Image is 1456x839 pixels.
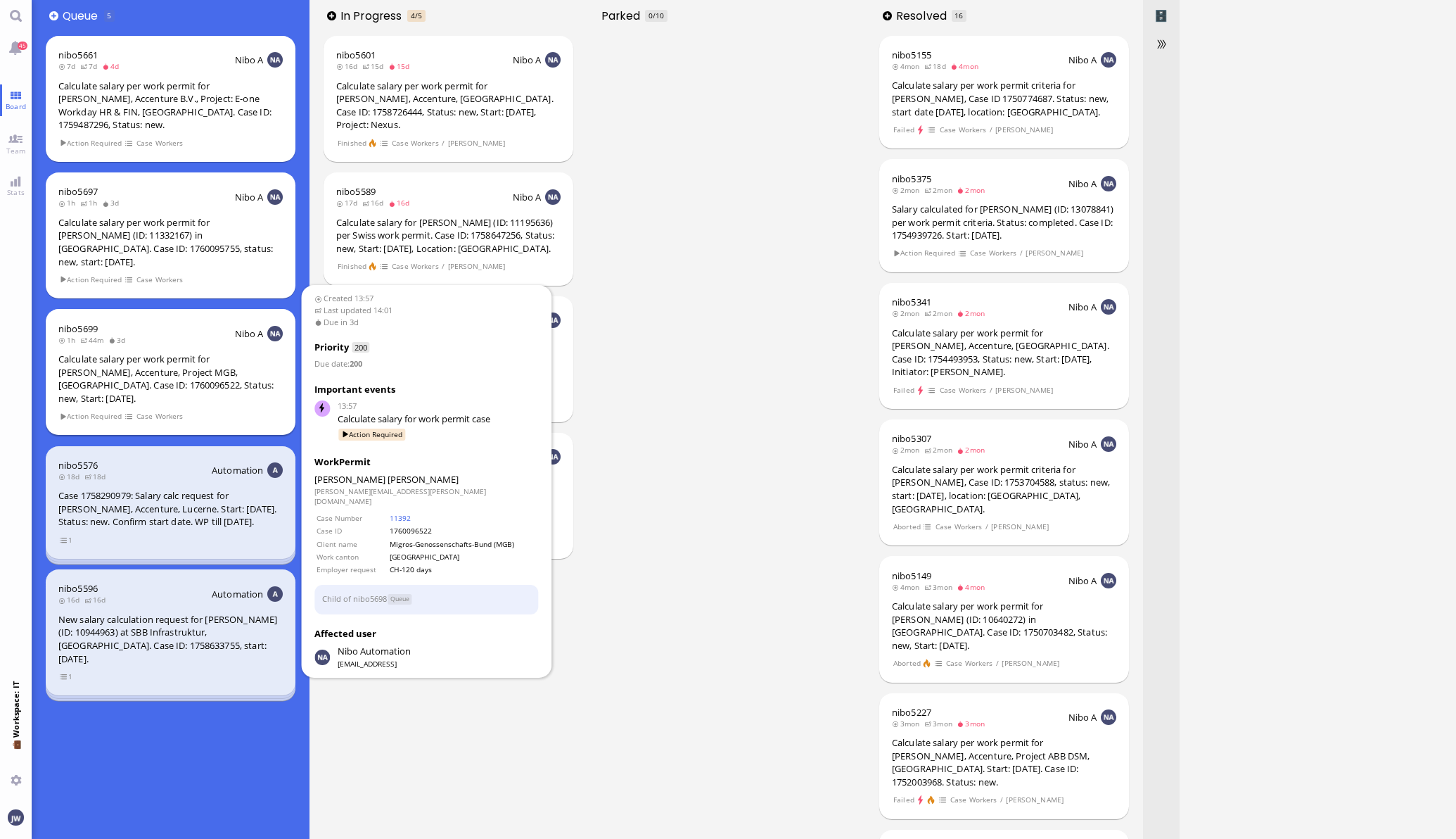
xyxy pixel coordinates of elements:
span: Nibo A [513,191,542,203]
span: Action Required [339,429,406,441]
span: 3mon [924,582,957,592]
img: NA [1101,573,1116,588]
span: [PERSON_NAME] [1006,794,1064,806]
a: nibo5576 [58,459,98,472]
div: Case 1758290979: Salary calc request for [PERSON_NAME], Accenture, Lucerne. Start: [DATE]. Status... [58,489,283,529]
span: 15d [388,61,414,71]
img: NA [1101,436,1116,452]
a: nibo5601 [336,49,376,61]
span: / [989,124,993,136]
td: Case Number [316,512,388,524]
span: [PERSON_NAME] [447,137,506,149]
span: Archived [1154,8,1168,24]
button: Add [883,11,892,20]
span: 2mon [924,308,957,318]
span: [PERSON_NAME] [388,473,459,486]
span: 0 [649,11,653,20]
div: WorkPermit [314,455,538,469]
span: Resolved [896,8,952,24]
span: 1h [58,335,80,345]
span: [PERSON_NAME] [995,384,1054,396]
span: 4mon [892,582,924,592]
span: Nibo A [1068,177,1097,190]
span: 17d [336,198,362,208]
span: 16d [58,595,84,605]
a: nibo5661 [58,49,98,61]
img: Nibo Automation [314,650,330,665]
span: Finished [337,137,366,149]
span: 2mon [892,308,924,318]
img: NA [267,326,283,341]
span: Case Workers [391,137,439,149]
span: 3d [102,198,124,208]
img: NA [1101,299,1116,315]
span: Action Required [59,274,122,286]
span: Finished [337,260,366,272]
span: Action Required [893,247,956,259]
span: 3mon [924,719,957,728]
a: nibo5341 [892,296,931,308]
img: NA [545,52,561,68]
span: Board [2,101,30,111]
span: automation@nibo.ai [338,645,411,659]
span: / [441,260,445,272]
span: 4mon [950,61,983,71]
span: Automation [212,588,263,600]
span: 3d [108,335,130,345]
span: 18d [84,472,110,481]
span: nibo5307 [892,432,931,445]
span: 4mon [957,582,989,592]
span: Failed [893,384,914,396]
span: / [441,137,445,149]
span: Aborted [893,657,921,669]
h3: Important events [314,383,538,397]
span: In progress is overloaded [407,10,425,22]
span: [PERSON_NAME] [314,473,385,486]
a: nibo5697 [58,185,98,198]
span: / [1019,247,1023,259]
span: Case Workers [969,247,1017,259]
span: view 1 items [59,671,73,683]
img: NA [267,189,283,205]
td: Client name [316,538,388,550]
span: 16d [84,595,110,605]
strong: 200 [350,358,362,369]
span: Failed [893,124,914,136]
div: Calculate salary per work permit for [PERSON_NAME], Accenture, Project ABB DSM, [GEOGRAPHIC_DATA]... [892,736,1116,788]
span: [PERSON_NAME] [447,260,506,272]
span: 13:57 [338,400,538,412]
span: nibo5149 [892,569,931,582]
span: Created 13:57 [314,293,538,305]
span: [PERSON_NAME] [991,521,1049,533]
span: Action Required [59,137,122,149]
img: You [8,809,23,825]
span: 16 [954,11,963,20]
a: nibo5589 [336,185,376,198]
span: 5 [107,11,111,20]
span: Parked [601,8,645,24]
span: Nibo A [1068,711,1097,724]
span: nibo5699 [58,322,98,335]
div: Calculate salary per work permit criteria for [PERSON_NAME], Case ID 1750774687. Status: new, sta... [892,79,1116,118]
span: Case Workers [945,657,993,669]
span: Failed [893,794,914,806]
div: Calculate salary per work permit for [PERSON_NAME], Accenture B.V., Project: E-one Workday HR & F... [58,80,283,132]
span: / [1000,794,1004,806]
span: Nibo A [1068,438,1097,450]
div: Calculate salary per work permit criteria for [PERSON_NAME], Case ID: 1753704588, status: new, st... [892,463,1116,515]
a: nibo5596 [58,582,98,595]
a: 11392 [390,513,411,523]
span: 16d [336,61,362,71]
td: [GEOGRAPHIC_DATA] [389,551,537,562]
span: Nibo A [513,53,542,66]
span: Case Workers [950,794,997,806]
span: 16d [362,198,388,208]
span: /10 [653,11,664,20]
dd: [PERSON_NAME][EMAIL_ADDRESS][PERSON_NAME][DOMAIN_NAME] [314,486,538,507]
td: Work canton [316,551,388,562]
div: Calculate salary per work permit for [PERSON_NAME] (ID: 11332167) in [GEOGRAPHIC_DATA]. Case ID: ... [58,216,283,268]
